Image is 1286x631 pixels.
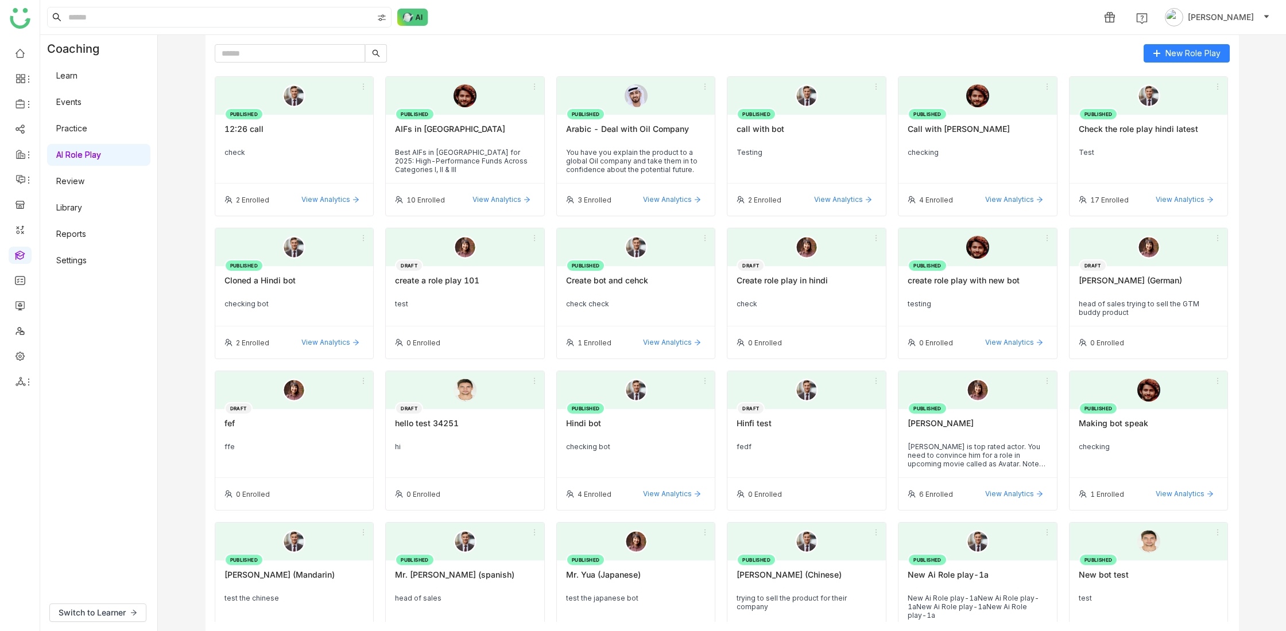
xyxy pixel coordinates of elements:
[966,530,989,553] img: male-person.png
[1144,44,1230,63] button: New Role Play
[737,570,877,589] div: [PERSON_NAME] (Chinese)
[1156,489,1204,499] span: View Analytics
[966,236,989,259] img: 6891e6b463e656570aba9a5a
[236,338,269,347] div: 2 Enrolled
[1090,338,1124,347] div: 0 Enrolled
[981,193,1048,207] button: View Analytics
[566,554,606,566] div: PUBLISHED
[10,8,30,29] img: logo
[566,148,706,174] div: You have you explain the product to a global Oil company and take them in to confidence about the...
[737,259,765,272] div: DRAFT
[643,489,692,499] span: View Analytics
[908,299,1048,308] div: testing
[625,530,648,553] img: female-person.png
[1165,47,1221,60] span: New Role Play
[224,402,253,415] div: DRAFT
[236,196,269,204] div: 2 Enrolled
[985,489,1034,499] span: View Analytics
[224,275,365,295] div: Cloned a Hindi bot
[1079,275,1219,295] div: [PERSON_NAME] (German)
[1151,487,1218,501] button: View Analytics
[282,84,305,107] img: male-person.png
[1156,194,1204,205] span: View Analytics
[566,570,706,589] div: Mr. Yua (Japanese)
[795,84,818,107] img: male-person.png
[395,148,535,174] div: Best AIFs in [GEOGRAPHIC_DATA] for 2025: High-Performance Funds Across Categories I, II & III
[49,603,146,622] button: Switch to Learner
[224,124,365,143] div: 12:26 call
[625,379,648,402] img: male-person.png
[737,299,877,308] div: check
[566,442,706,451] div: checking bot
[748,338,782,347] div: 0 Enrolled
[625,236,648,259] img: male-person.png
[566,402,606,415] div: PUBLISHED
[395,259,423,272] div: DRAFT
[1079,402,1118,415] div: PUBLISHED
[282,530,305,553] img: male-person.png
[981,336,1048,349] button: View Analytics
[297,336,364,349] button: View Analytics
[395,442,535,451] div: hi
[908,418,1048,438] div: [PERSON_NAME]
[301,337,350,348] span: View Analytics
[795,236,818,259] img: female-person.png
[737,148,877,157] div: Testing
[748,490,782,498] div: 0 Enrolled
[908,442,1048,468] div: [PERSON_NAME] is top rated actor. You need to convince him for a role in upcoming movie called as...
[395,570,535,589] div: Mr. [PERSON_NAME] (spanish)
[236,490,270,498] div: 0 Enrolled
[566,275,706,295] div: Create bot and cehck
[566,259,606,272] div: PUBLISHED
[56,229,86,239] a: Reports
[908,148,1048,157] div: checking
[1151,193,1218,207] button: View Analytics
[809,193,877,207] button: View Analytics
[56,176,84,186] a: Review
[301,194,350,205] span: View Analytics
[1079,148,1219,157] div: Test
[578,196,611,204] div: 3 Enrolled
[1079,442,1219,451] div: checking
[1079,259,1107,272] div: DRAFT
[1137,84,1160,107] img: male-person.png
[643,337,692,348] span: View Analytics
[966,379,989,402] img: female-person.png
[59,606,126,619] span: Switch to Learner
[56,123,87,133] a: Practice
[737,418,877,438] div: Hinfi test
[56,255,87,265] a: Settings
[625,84,648,107] img: 689c4d09a2c09d0bea1c05ba
[1079,570,1219,589] div: New bot test
[224,554,264,566] div: PUBLISHED
[1137,530,1160,553] img: 68930212d8d78f14571aeecf
[454,84,477,107] img: 6891e6b463e656570aba9a5a
[919,196,953,204] div: 4 Enrolled
[224,418,365,438] div: fef
[737,124,877,143] div: call with bot
[566,124,706,143] div: Arabic - Deal with Oil Company
[814,194,863,205] span: View Analytics
[1079,299,1219,317] div: head of sales trying to sell the GTM buddy product
[981,487,1048,501] button: View Analytics
[395,418,535,438] div: hello test 34251
[566,418,706,438] div: Hindi bot
[795,530,818,553] img: male-person.png
[395,108,435,120] div: PUBLISHED
[919,490,953,498] div: 6 Enrolled
[472,194,521,205] span: View Analytics
[638,336,706,349] button: View Analytics
[395,402,423,415] div: DRAFT
[224,442,365,451] div: ffe
[566,299,706,308] div: check check
[56,71,78,80] a: Learn
[1090,490,1124,498] div: 1 Enrolled
[1137,379,1160,402] img: 6891e6b463e656570aba9a5a
[1090,196,1129,204] div: 17 Enrolled
[638,487,706,501] button: View Analytics
[454,236,477,259] img: female-person.png
[406,196,445,204] div: 10 Enrolled
[224,148,365,157] div: check
[908,402,947,415] div: PUBLISHED
[566,594,706,602] div: test the japanese bot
